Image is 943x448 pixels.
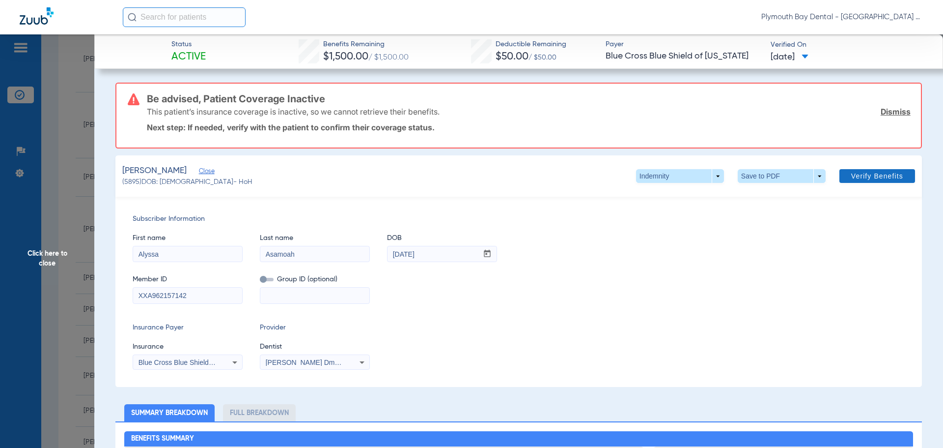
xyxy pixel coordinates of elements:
[387,233,497,243] span: DOB
[636,169,724,183] button: Indemnity
[266,358,379,366] span: [PERSON_NAME] Dmd 1205380953
[761,12,923,22] span: Plymouth Bay Dental - [GEOGRAPHIC_DATA] Dental
[478,246,497,262] button: Open calendar
[528,54,556,61] span: / $50.00
[496,52,528,62] span: $50.00
[496,39,566,50] span: Deductible Remaining
[171,39,206,50] span: Status
[771,40,927,50] span: Verified On
[147,107,440,117] p: This patient’s insurance coverage is inactive, so we cannot retrieve their benefits.
[894,401,943,448] iframe: Chat Widget
[124,431,914,447] h2: Benefits Summary
[133,342,243,352] span: Insurance
[606,39,762,50] span: Payer
[133,214,905,224] span: Subscriber Information
[139,358,258,366] span: Blue Cross Blue Shield Of [US_STATE]
[199,168,208,177] span: Close
[260,342,370,352] span: Dentist
[323,39,409,50] span: Benefits Remaining
[368,54,409,61] span: / $1,500.00
[771,51,808,63] span: [DATE]
[851,172,903,180] span: Verify Benefits
[128,93,139,105] img: error-icon
[133,233,243,243] span: First name
[123,7,246,27] input: Search for patients
[133,323,243,333] span: Insurance Payer
[260,323,370,333] span: Provider
[606,50,762,62] span: Blue Cross Blue Shield of [US_STATE]
[738,169,826,183] button: Save to PDF
[133,274,243,285] span: Member ID
[260,274,370,285] span: Group ID (optional)
[128,13,137,22] img: Search Icon
[124,404,215,421] li: Summary Breakdown
[839,169,915,183] button: Verify Benefits
[171,50,206,64] span: Active
[147,122,911,132] p: Next step: If needed, verify with the patient to confirm their coverage status.
[122,177,252,187] span: (5895) DOB: [DEMOGRAPHIC_DATA] - HoH
[147,94,911,104] h3: Be advised, Patient Coverage Inactive
[260,233,370,243] span: Last name
[323,52,368,62] span: $1,500.00
[20,7,54,25] img: Zuub Logo
[122,165,187,177] span: [PERSON_NAME]
[223,404,296,421] li: Full Breakdown
[881,107,911,117] a: Dismiss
